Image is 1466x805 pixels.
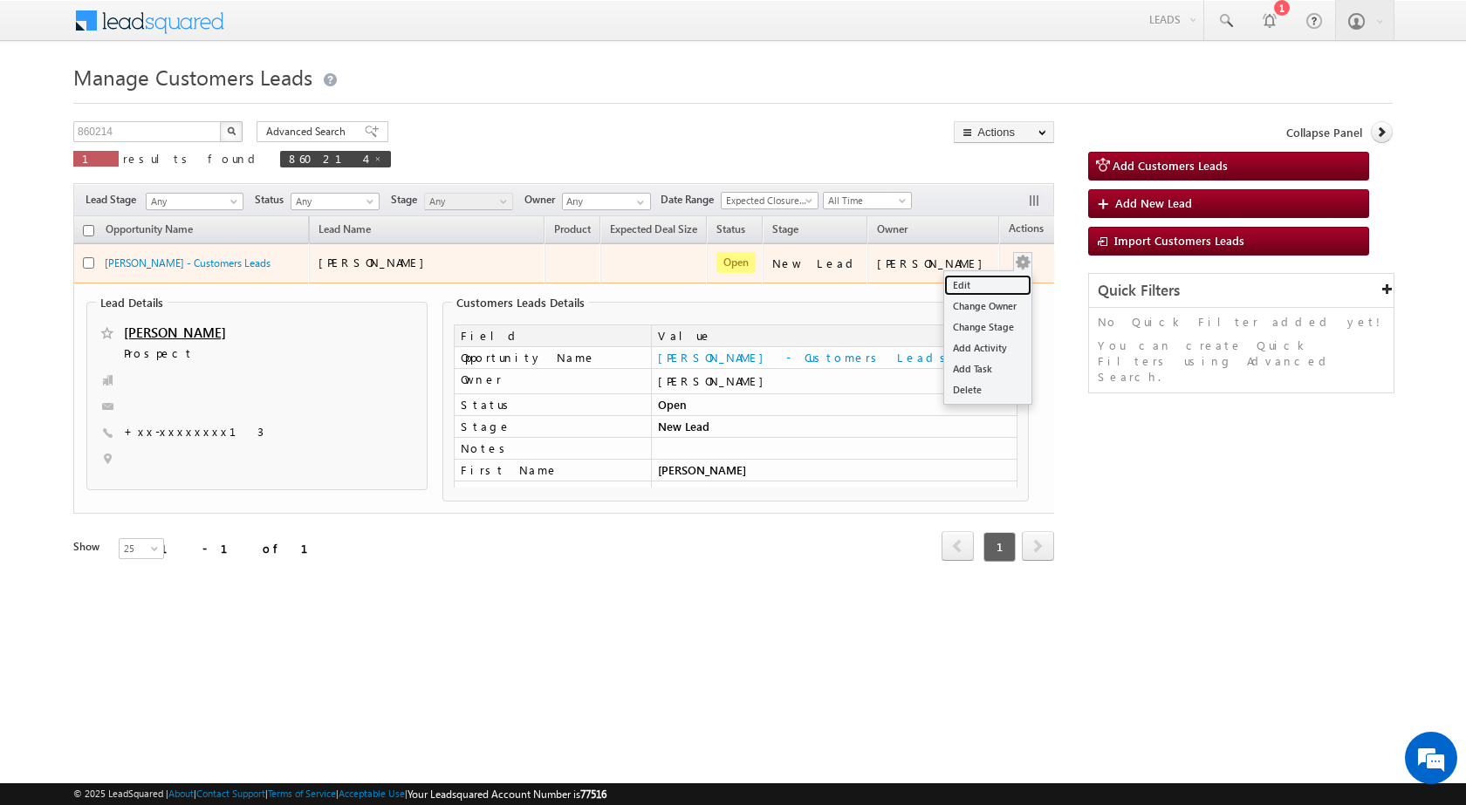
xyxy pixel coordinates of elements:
span: Actions [1000,219,1052,242]
span: 1 [82,151,110,166]
td: First Name [454,460,651,481]
a: Contact Support [196,788,265,799]
button: Actions [954,121,1054,143]
a: Any [146,193,243,210]
span: prev [942,531,974,561]
p: No Quick Filter added yet! [1098,314,1385,330]
td: Stage [454,416,651,438]
a: Expected Deal Size [601,220,706,242]
a: Any [424,193,513,210]
p: You can create Quick Filters using Advanced Search. [1098,338,1385,385]
span: +xx-xxxxxxxx13 [124,424,264,441]
td: Status [454,394,651,416]
a: Opportunity Name [97,220,202,242]
span: Product [554,222,591,235]
td: Value [651,324,1017,347]
div: 1 - 1 of 1 [161,538,329,558]
span: Any [147,194,237,209]
a: prev [942,533,974,561]
td: [PERSON_NAME] [651,460,1017,481]
a: Show All Items [627,194,649,211]
div: [PERSON_NAME] [658,373,1010,389]
span: Any [291,194,374,209]
a: Change Stage [944,317,1031,338]
span: Advanced Search [266,124,351,140]
td: Opportunity Name [454,347,651,369]
a: Any [291,193,380,210]
span: Expected Closure Date [722,193,812,208]
td: Field [454,324,651,347]
span: Open [716,252,756,273]
span: 77516 [580,788,606,801]
span: [PERSON_NAME] [319,255,433,269]
span: 25 [120,541,166,556]
a: [PERSON_NAME] - Customers Leads [105,256,271,269]
span: 860214 [289,151,365,166]
span: Lead Stage [86,192,143,208]
div: [PERSON_NAME] [877,256,991,271]
a: About [168,788,194,799]
td: 860214 [651,481,1017,503]
div: Show [73,539,105,555]
legend: Lead Details [96,296,168,310]
span: Status [255,192,291,208]
span: Lead Name [310,220,380,242]
legend: Customers Leads Details [452,296,589,310]
input: Check all records [83,225,94,236]
a: next [1022,533,1054,561]
span: All Time [824,193,907,208]
span: Stage [391,192,424,208]
span: Your Leadsquared Account Number is [408,788,606,801]
span: next [1022,531,1054,561]
td: New Lead [651,416,1017,438]
span: Prospect [124,345,331,363]
a: Expected Closure Date [721,192,819,209]
td: Notes [454,438,651,460]
a: Acceptable Use [339,788,405,799]
span: 1 [983,532,1016,562]
span: Add New Lead [1115,195,1192,210]
input: Type to Search [562,193,651,210]
span: Add Customers Leads [1113,158,1228,173]
span: Owner [524,192,562,208]
a: Stage [764,220,807,242]
span: Any [425,194,508,209]
td: Owner [454,369,651,394]
td: Opportunity ID [454,481,651,503]
span: © 2025 LeadSquared | | | | | [73,786,606,802]
span: Date Range [661,192,721,208]
div: Quick Filters [1089,274,1394,308]
span: Manage Customers Leads [73,63,312,91]
span: Collapse Panel [1286,125,1362,140]
span: Owner [877,222,908,235]
a: Terms of Service [268,788,336,799]
td: Open [651,394,1017,416]
a: Change Owner [944,296,1031,317]
a: Delete [944,379,1031,400]
span: Stage [772,222,798,235]
a: [PERSON_NAME] [124,324,226,341]
span: results found [123,151,262,166]
a: [PERSON_NAME] - Customers Leads [658,350,952,365]
span: Opportunity Name [106,222,193,235]
a: 25 [119,538,164,559]
a: Add Task [944,358,1031,379]
a: Edit [944,275,1031,296]
a: All Time [823,192,912,209]
span: Expected Deal Size [610,222,697,235]
div: New Lead [772,256,860,271]
img: Search [227,126,236,135]
a: Status [708,220,754,242]
a: Add Activity [944,338,1031,358]
span: Import Customers Leads [1114,233,1244,248]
